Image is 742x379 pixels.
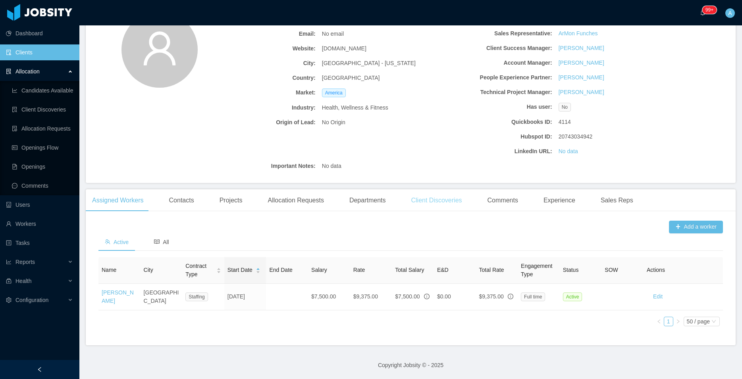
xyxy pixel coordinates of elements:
[687,317,710,326] div: 50 / page
[559,133,593,141] span: 20743034942
[322,104,388,112] span: Health, Wellness & Fitness
[322,162,341,170] span: No data
[154,239,169,245] span: All
[204,162,316,170] b: Important Notes:
[105,239,110,244] i: icon: team
[605,267,618,273] span: SOW
[563,292,582,301] span: Active
[204,30,316,38] b: Email:
[105,239,129,245] span: Active
[702,6,717,14] sup: 1054
[12,83,73,98] a: icon: line-chartCandidates Available
[424,294,430,299] span: info-circle
[204,118,316,127] b: Origin of Lead:
[256,267,260,269] i: icon: caret-up
[437,293,451,300] span: $0.00
[15,278,31,284] span: Health
[350,284,392,310] td: $9,375.00
[353,267,365,273] span: Rate
[322,118,345,127] span: No Origin
[86,189,150,212] div: Assigned Workers
[12,102,73,117] a: icon: file-searchClient Discoveries
[15,68,40,75] span: Allocation
[269,267,292,273] span: End Date
[141,29,179,67] i: icon: user
[647,267,665,273] span: Actions
[6,69,12,74] i: icon: solution
[213,189,249,212] div: Projects
[676,319,680,324] i: icon: right
[322,88,346,97] span: America
[154,239,160,244] i: icon: read
[440,133,552,141] b: Hubspot ID:
[216,270,221,272] i: icon: caret-down
[185,292,208,301] span: Staffing
[343,189,392,212] div: Departments
[256,267,260,272] div: Sort
[559,59,604,67] a: [PERSON_NAME]
[144,267,153,273] span: City
[559,29,598,38] a: ArMon Funches
[669,221,723,233] button: icon: plusAdd a worker
[559,73,604,82] a: [PERSON_NAME]
[440,59,552,67] b: Account Manager:
[141,284,183,310] td: [GEOGRAPHIC_DATA]
[700,10,705,15] i: icon: bell
[657,319,661,324] i: icon: left
[322,30,344,38] span: No email
[6,235,73,251] a: icon: profileTasks
[664,317,673,326] li: 1
[256,270,260,272] i: icon: caret-down
[311,267,327,273] span: Salary
[322,44,366,53] span: [DOMAIN_NAME]
[537,189,582,212] div: Experience
[6,197,73,213] a: icon: robotUsers
[395,267,424,273] span: Total Salary
[227,266,252,274] span: Start Date
[204,88,316,97] b: Market:
[204,59,316,67] b: City:
[79,352,742,379] footer: Copyright Jobsity © - 2025
[12,178,73,194] a: icon: messageComments
[594,189,640,212] div: Sales Reps
[6,44,73,60] a: icon: auditClients
[15,297,48,303] span: Configuration
[322,59,416,67] span: [GEOGRAPHIC_DATA] - [US_STATE]
[204,74,316,82] b: Country:
[654,317,664,326] li: Previous Page
[440,147,552,156] b: LinkedIn URL:
[508,294,513,299] span: info-circle
[6,278,12,284] i: icon: medicine-box
[102,267,116,273] span: Name
[6,216,73,232] a: icon: userWorkers
[479,267,504,273] span: Total Rate
[664,317,673,326] a: 1
[559,147,578,156] a: No data
[440,73,552,82] b: People Experience Partner:
[728,8,732,18] span: A
[322,74,380,82] span: [GEOGRAPHIC_DATA]
[6,25,73,41] a: icon: pie-chartDashboard
[15,259,35,265] span: Reports
[479,293,503,300] span: $9,375.00
[102,289,134,304] a: [PERSON_NAME]
[261,189,330,212] div: Allocation Requests
[204,104,316,112] b: Industry:
[12,159,73,175] a: icon: file-textOpenings
[440,29,552,38] b: Sales Representative:
[711,319,716,325] i: icon: down
[647,291,669,303] button: Edit
[185,262,213,279] span: Contract Type
[563,267,579,273] span: Status
[6,297,12,303] i: icon: setting
[559,118,571,126] span: 4114
[653,293,663,300] a: Edit
[437,267,449,273] span: E&D
[216,267,221,269] i: icon: caret-up
[440,88,552,96] b: Technical Project Manager:
[308,284,350,310] td: $7,500.00
[12,140,73,156] a: icon: idcardOpenings Flow
[440,103,552,111] b: Has user:
[216,267,221,272] div: Sort
[440,118,552,126] b: Quickbooks ID:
